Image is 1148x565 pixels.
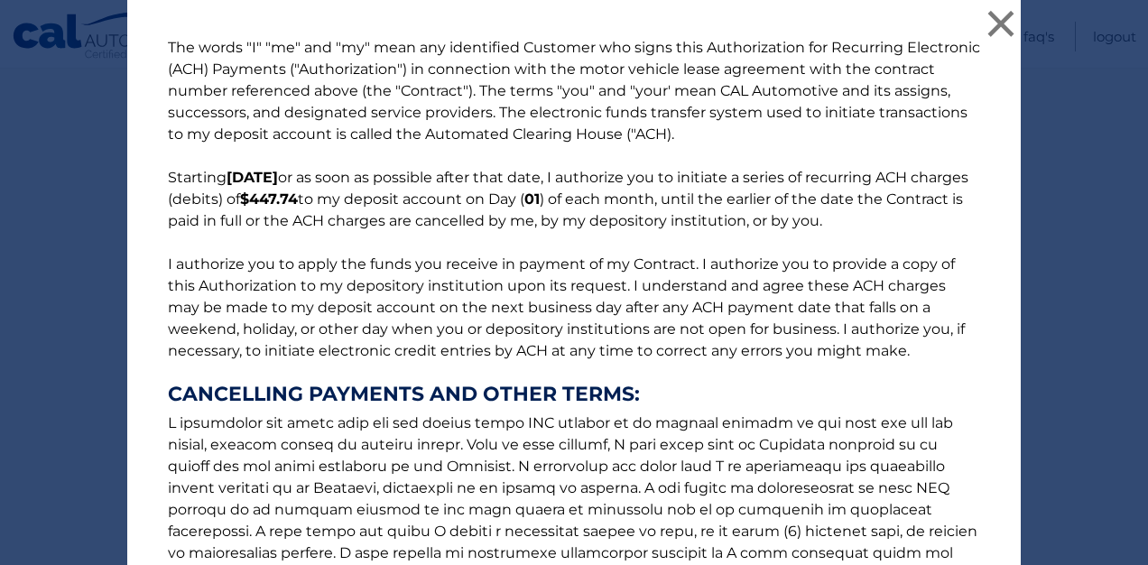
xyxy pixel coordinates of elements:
strong: CANCELLING PAYMENTS AND OTHER TERMS: [168,384,980,405]
b: $447.74 [240,190,298,208]
b: 01 [524,190,540,208]
b: [DATE] [227,169,278,186]
button: × [983,5,1019,42]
